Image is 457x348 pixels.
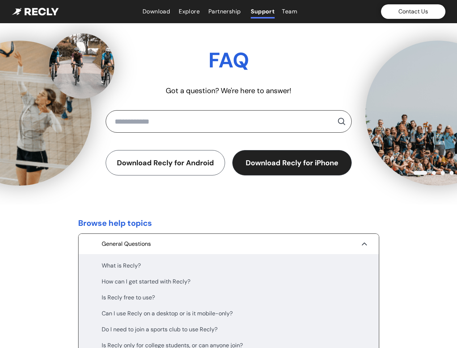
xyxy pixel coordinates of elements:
button: How can I get started with Recly? [102,277,356,286]
a: Team [282,7,298,16]
div: Got a question? We're here to answer! [106,86,352,96]
a: Explore [179,7,201,16]
div: FAQ [106,46,352,74]
button: Contact Us [381,4,445,19]
button: Is Recly free to use? [102,293,356,302]
button: Do I need to join a sports club to use Recly? [102,325,356,334]
button: What is Recly? [102,261,356,270]
button: Can I use Recly on a desktop or is it mobile-only? [102,309,356,318]
a: Download [143,7,172,16]
span: General Questions [102,240,151,248]
button: Download Recly for iPhone [232,150,352,175]
button: Download Recly for Android [106,150,225,175]
div: Browse help topics [78,217,379,229]
a: Support [251,7,275,16]
a: Partnership [208,7,243,16]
